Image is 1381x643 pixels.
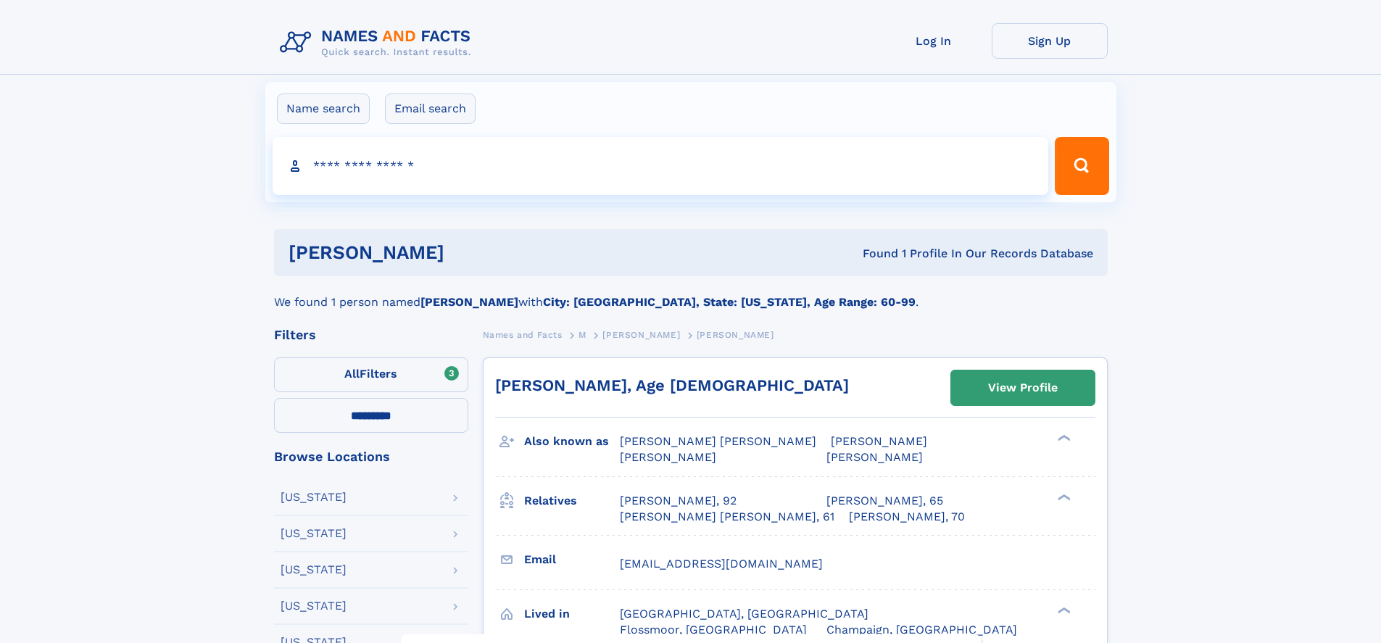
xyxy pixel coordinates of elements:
span: [GEOGRAPHIC_DATA], [GEOGRAPHIC_DATA] [620,607,868,621]
span: [PERSON_NAME] [697,330,774,340]
div: [US_STATE] [281,491,347,503]
h3: Email [524,547,620,572]
div: [US_STATE] [281,600,347,612]
label: Filters [274,357,468,392]
a: [PERSON_NAME] [PERSON_NAME], 61 [620,509,834,525]
div: ❯ [1054,605,1071,615]
a: [PERSON_NAME], 70 [849,509,965,525]
h1: [PERSON_NAME] [289,244,654,262]
span: [EMAIL_ADDRESS][DOMAIN_NAME] [620,557,823,571]
button: Search Button [1055,137,1108,195]
b: City: [GEOGRAPHIC_DATA], State: [US_STATE], Age Range: 60-99 [543,295,916,309]
div: ❯ [1054,433,1071,443]
div: View Profile [988,371,1058,405]
span: Flossmoor, [GEOGRAPHIC_DATA] [620,623,807,636]
div: [US_STATE] [281,564,347,576]
div: Found 1 Profile In Our Records Database [653,246,1093,262]
input: search input [273,137,1049,195]
a: [PERSON_NAME], 65 [826,493,943,509]
span: [PERSON_NAME] [620,450,716,464]
a: [PERSON_NAME] [602,325,680,344]
img: Logo Names and Facts [274,23,483,62]
h3: Relatives [524,489,620,513]
h3: Lived in [524,602,620,626]
div: Filters [274,328,468,341]
span: M [578,330,586,340]
a: [PERSON_NAME], Age [DEMOGRAPHIC_DATA] [495,376,849,394]
div: We found 1 person named with . [274,276,1108,311]
div: ❯ [1054,492,1071,502]
span: Champaign, [GEOGRAPHIC_DATA] [826,623,1017,636]
span: [PERSON_NAME] [602,330,680,340]
label: Email search [385,94,476,124]
h3: Also known as [524,429,620,454]
div: Browse Locations [274,450,468,463]
span: [PERSON_NAME] [826,450,923,464]
a: [PERSON_NAME], 92 [620,493,737,509]
label: Name search [277,94,370,124]
a: Log In [876,23,992,59]
span: [PERSON_NAME] [PERSON_NAME] [620,434,816,448]
a: View Profile [951,370,1095,405]
span: [PERSON_NAME] [831,434,927,448]
span: All [344,367,360,381]
b: [PERSON_NAME] [420,295,518,309]
a: Sign Up [992,23,1108,59]
a: M [578,325,586,344]
div: [US_STATE] [281,528,347,539]
a: Names and Facts [483,325,563,344]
